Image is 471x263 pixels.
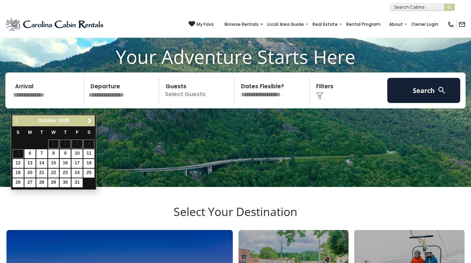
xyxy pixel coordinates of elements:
[83,149,94,158] a: 11
[5,205,466,230] h3: Select Your Destination
[24,178,36,187] a: 27
[48,159,59,168] a: 15
[64,130,67,135] span: Thursday
[88,130,91,135] span: Saturday
[36,149,47,158] a: 7
[264,19,308,29] a: Local Area Guide
[13,169,24,178] a: 19
[24,159,36,168] a: 13
[48,169,59,178] a: 22
[387,78,461,103] button: Search
[71,178,83,187] a: 31
[447,21,454,28] img: phone-regular-black.png
[76,130,79,135] span: Friday
[437,86,446,95] img: search-regular-white.png
[5,46,466,68] h1: Your Adventure Starts Here
[17,130,19,135] span: Sunday
[38,118,57,123] span: October
[58,118,69,123] span: 2025
[48,149,59,158] a: 8
[5,17,105,32] img: Blue-2.png
[71,149,83,158] a: 10
[309,19,341,29] a: Real Estate
[83,169,94,178] a: 25
[51,130,56,135] span: Wednesday
[408,19,442,29] a: Owner Login
[60,149,71,158] a: 9
[161,78,234,103] p: Select Guests
[24,169,36,178] a: 20
[36,178,47,187] a: 28
[60,159,71,168] a: 16
[197,21,214,28] span: My Favs
[71,159,83,168] a: 17
[13,178,24,187] a: 26
[60,178,71,187] a: 30
[83,159,94,168] a: 18
[71,169,83,178] a: 24
[13,159,24,168] a: 12
[85,116,94,125] a: Next
[316,92,323,99] img: filter--v1.png
[36,159,47,168] a: 14
[40,130,43,135] span: Tuesday
[385,19,406,29] a: About
[343,19,384,29] a: Rental Program
[28,130,32,135] span: Monday
[87,118,93,124] span: Next
[189,21,214,28] a: My Favs
[24,149,36,158] a: 6
[60,169,71,178] a: 23
[48,178,59,187] a: 29
[458,21,466,28] img: mail-regular-black.png
[36,169,47,178] a: 21
[221,19,262,29] a: Browse Rentals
